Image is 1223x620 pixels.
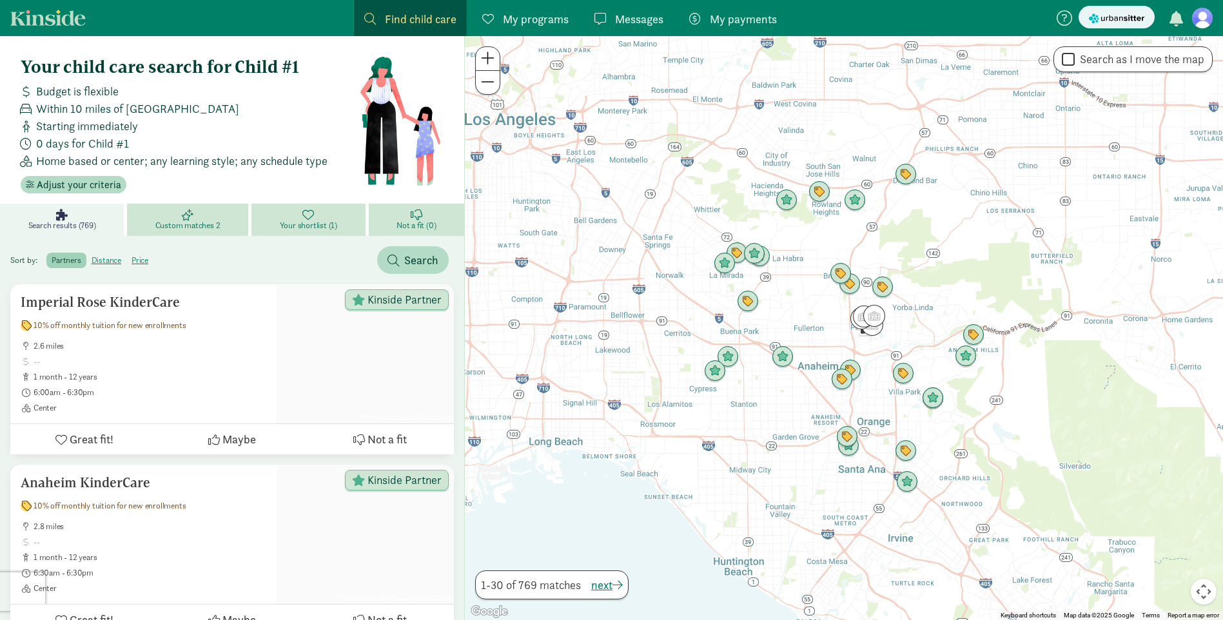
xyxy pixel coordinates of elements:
label: distance [86,253,126,268]
button: Map camera controls [1191,579,1217,605]
a: Imperial Rose KinderCare [383,412,451,420]
div: Click to see details [830,263,852,285]
div: Click to see details [831,369,853,391]
div: Click to see details [853,305,875,327]
span: Budget is flexible [36,82,119,100]
span: 2.6 miles [34,341,266,351]
button: Maybe [158,424,306,454]
span: 10% off monthly tuition for new enrollments [34,501,186,511]
span: Search [404,251,438,269]
label: partners [46,253,86,268]
div: Click to see details [808,181,830,203]
span: Photo by [332,589,454,604]
div: Click to see details [836,426,858,448]
span: Messages [615,10,663,28]
div: Click to see details [844,189,866,211]
img: Google [468,603,511,620]
div: Click to see details [772,346,794,368]
span: 2.8 miles [34,521,266,532]
div: Click to see details [863,305,885,327]
a: Kinside [10,10,86,26]
button: Adjust your criteria [21,176,126,194]
span: 10% off monthly tuition for new enrollments [34,320,186,331]
span: 0 days for Child #1 [36,135,129,152]
button: Great fit! [10,424,158,454]
div: Click to see details [892,363,914,385]
span: Find child care [385,10,456,28]
span: Your shortlist (1) [280,220,337,231]
a: Custom matches 2 [127,204,251,236]
span: Search results (769) [28,220,96,231]
span: 6:30am - 6:30pm [34,568,266,578]
span: Center [34,403,266,413]
span: Not a fit [367,431,407,448]
a: Your shortlist (1) [251,204,369,236]
span: My programs [503,10,569,28]
div: Click to see details [839,360,861,382]
span: Home based or center; any learning style; any schedule type [36,152,328,170]
div: Click to see details [776,189,797,211]
span: Great fit! [70,431,113,448]
div: Click to see details [717,346,739,368]
h5: Anaheim KinderCare [21,475,266,490]
span: 1 month - 12 years [34,552,266,563]
div: Click to see details [704,360,726,382]
h5: Imperial Rose KinderCare [21,295,266,310]
span: 6:00am - 6:30pm [34,387,266,398]
span: Not a fit (0) [396,220,436,231]
h4: Your child care search for Child #1 [21,57,359,77]
div: Click to see details [743,243,765,265]
span: Within 10 miles of [GEOGRAPHIC_DATA] [36,100,239,117]
div: Click to see details [726,242,748,264]
span: Kinside Partner [367,474,442,486]
span: Kinside Partner [367,294,442,305]
span: Custom matches 2 [155,220,220,231]
span: Maybe [222,431,256,448]
div: Click to see details [895,440,917,462]
div: Click to see details [850,307,872,329]
label: price [126,253,153,268]
span: Center [34,583,266,594]
span: Map data ©2025 Google [1064,612,1134,619]
div: Click to see details [714,253,736,275]
label: Search as I move the map [1075,52,1204,67]
a: [GEOGRAPHIC_DATA] KinderCare [358,592,451,601]
span: 1-30 of 769 matches [481,576,581,594]
div: Click to see details [896,471,918,493]
a: Terms [1142,612,1160,619]
span: Photo by [357,409,454,423]
div: Click to see details [737,291,759,313]
span: 1 month - 12 years [34,372,266,382]
img: urbansitter_logo_small.svg [1089,12,1144,25]
span: Sort by: [10,255,44,266]
div: Click to see details [895,164,917,186]
span: My payments [710,10,777,28]
span: Adjust your criteria [37,177,121,193]
span: Starting immediately [36,117,138,135]
button: next [591,576,623,594]
a: Open this area in Google Maps (opens a new window) [468,603,511,620]
a: Report a map error [1168,612,1219,619]
a: Not a fit (0) [369,204,465,236]
div: Click to see details [963,324,984,346]
button: Not a fit [306,424,454,454]
button: Search [377,246,449,274]
div: Click to see details [872,276,894,298]
button: Keyboard shortcuts [1001,611,1056,620]
div: Click to see details [955,345,977,367]
div: Click to see details [922,387,944,409]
